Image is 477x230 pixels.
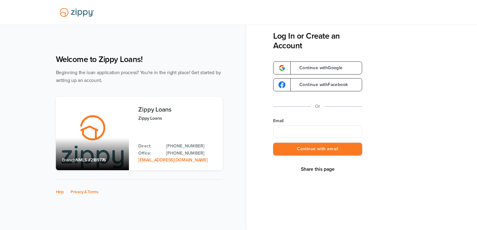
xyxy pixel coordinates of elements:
button: Share This Page [299,166,337,172]
button: Continue with email [273,143,362,156]
label: Email [273,118,362,124]
a: Office Phone: 512-975-2947 [166,150,216,157]
span: NMLS #2189776 [76,157,106,163]
h3: Zippy Loans [138,106,216,113]
img: google-logo [278,81,285,88]
a: Direct Phone: 512-975-2947 [166,143,216,150]
a: Help [56,189,64,194]
p: Direct: [138,143,160,150]
p: Office: [138,150,160,157]
a: Privacy & Terms [71,189,98,194]
span: Continue with Facebook [293,83,348,87]
img: google-logo [278,65,285,71]
span: Branch [62,157,76,163]
a: Email Address: zippyguide@zippymh.com [138,157,208,163]
h3: Log In or Create an Account [273,31,362,50]
span: Beginning the loan application process? You're in the right place! Get started by setting up an a... [56,70,221,83]
input: Email Address [273,125,362,138]
p: Or [315,103,320,110]
img: Lender Logo [56,5,98,20]
h1: Welcome to Zippy Loans! [56,55,223,64]
p: Zippy Loans [138,115,216,122]
span: Continue with Google [293,66,343,70]
a: google-logoContinue withFacebook [273,78,362,91]
a: google-logoContinue withGoogle [273,61,362,74]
